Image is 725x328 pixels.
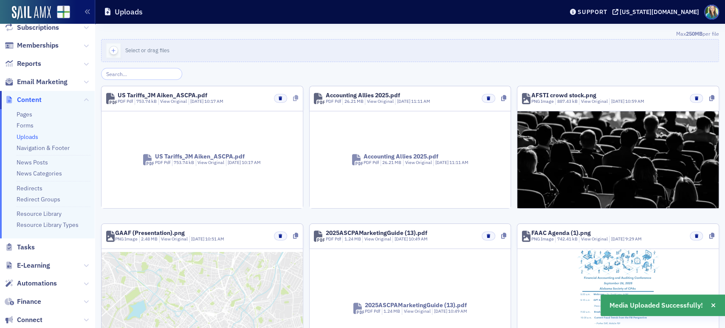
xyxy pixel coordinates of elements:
[625,98,644,104] span: 10:59 AM
[197,159,224,165] a: View Original
[17,144,70,152] a: Navigation & Footer
[381,159,402,166] div: 26.21 MB
[555,98,578,105] div: 887.43 kB
[686,30,702,37] span: 250MB
[135,98,157,105] div: 753.74 kB
[17,110,32,118] a: Pages
[342,98,364,105] div: 26.21 MB
[326,92,400,98] div: Accounting Allies 2025.pdf
[5,315,42,325] a: Connect
[155,153,245,159] div: US Tariffs_JM Aiken_ASCPA.pdf
[51,6,70,20] a: View Homepage
[367,98,394,104] a: View Original
[101,68,182,80] input: Search…
[172,159,195,166] div: 753.74 kB
[17,77,68,87] span: Email Marketing
[118,92,207,98] div: US Tariffs_JM Aiken_ASCPA.pdf
[326,98,341,105] div: PDF Pdf
[242,159,261,165] span: 10:17 AM
[555,236,578,243] div: 742.41 kB
[115,236,138,243] div: PNG Image
[191,236,205,242] span: [DATE]
[5,279,57,288] a: Automations
[435,159,449,165] span: [DATE]
[17,133,38,141] a: Uploads
[17,122,34,129] a: Forms
[611,236,625,242] span: [DATE]
[101,39,719,62] button: Select or drag files
[342,236,361,243] div: 1.24 MB
[531,230,591,236] div: FAAC Agenda (1).png
[397,98,411,104] span: [DATE]
[403,308,430,314] a: View Original
[161,236,188,242] a: View Original
[17,195,60,203] a: Redirect Groups
[581,236,608,242] a: View Original
[365,308,380,315] div: PDF Pdf
[612,9,702,15] button: [US_STATE][DOMAIN_NAME]
[611,98,625,104] span: [DATE]
[17,315,42,325] span: Connect
[17,170,62,177] a: News Categories
[5,297,41,306] a: Finance
[115,7,143,17] h1: Uploads
[17,184,42,192] a: Redirects
[160,98,187,104] a: View Original
[57,6,70,19] img: SailAMX
[101,30,719,39] div: Max per file
[704,5,719,20] span: Profile
[448,308,467,314] span: 10:49 AM
[364,159,379,166] div: PDF Pdf
[364,153,438,159] div: Accounting Allies 2025.pdf
[17,158,48,166] a: News Posts
[434,308,448,314] span: [DATE]
[17,221,79,229] a: Resource Library Types
[405,159,432,165] a: View Original
[411,98,430,104] span: 11:11 AM
[365,302,466,308] div: 2025ASCPAMarketingGuide (13).pdf
[625,236,642,242] span: 9:29 AM
[609,300,703,311] span: Media Uploaded Successfully!
[382,308,401,315] div: 1.24 MB
[125,47,169,54] span: Select or drag files
[17,279,57,288] span: Automations
[118,98,133,105] div: PDF Pdf
[581,98,608,104] a: View Original
[204,98,223,104] span: 10:17 AM
[395,236,409,242] span: [DATE]
[578,8,607,16] div: Support
[5,243,35,252] a: Tasks
[531,98,554,105] div: PNG Image
[17,297,41,306] span: Finance
[190,98,204,104] span: [DATE]
[115,230,185,236] div: GAAF (Presentation).png
[205,236,224,242] span: 10:51 AM
[5,261,50,270] a: E-Learning
[326,236,341,243] div: PDF Pdf
[620,8,699,16] div: [US_STATE][DOMAIN_NAME]
[364,236,391,242] a: View Original
[228,159,242,165] span: [DATE]
[17,243,35,252] span: Tasks
[17,23,59,32] span: Subscriptions
[17,261,50,270] span: E-Learning
[17,95,42,105] span: Content
[5,23,59,32] a: Subscriptions
[17,41,59,50] span: Memberships
[449,159,468,165] span: 11:11 AM
[17,59,41,68] span: Reports
[409,236,428,242] span: 10:49 AM
[531,92,596,98] div: AFSTI crowd stock.png
[531,236,554,243] div: PNG Image
[5,77,68,87] a: Email Marketing
[139,236,158,243] div: 2.48 MB
[17,210,62,218] a: Resource Library
[5,59,41,68] a: Reports
[326,230,427,236] div: 2025ASCPAMarketingGuide (13).pdf
[12,6,51,20] img: SailAMX
[155,159,170,166] div: PDF Pdf
[5,95,42,105] a: Content
[5,41,59,50] a: Memberships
